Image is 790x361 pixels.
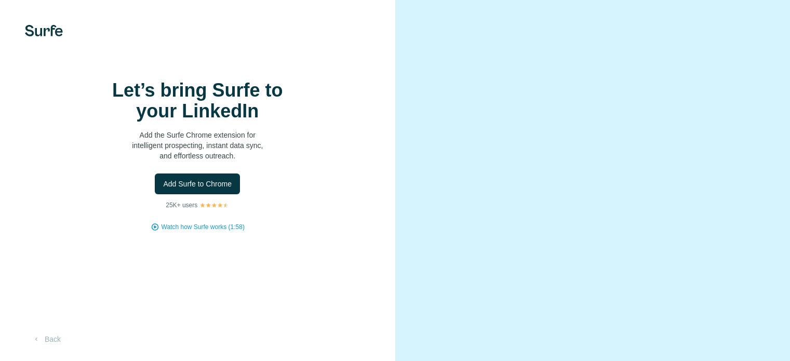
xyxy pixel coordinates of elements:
button: Back [25,330,68,349]
h1: Let’s bring Surfe to your LinkedIn [93,80,301,122]
p: Add the Surfe Chrome extension for intelligent prospecting, instant data sync, and effortless out... [93,130,301,161]
span: Add Surfe to Chrome [163,179,232,189]
button: Add Surfe to Chrome [155,173,240,194]
button: Watch how Surfe works (1:58) [162,222,245,232]
p: 25K+ users [166,200,197,210]
img: Surfe's logo [25,25,63,36]
img: Rating Stars [199,202,229,208]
